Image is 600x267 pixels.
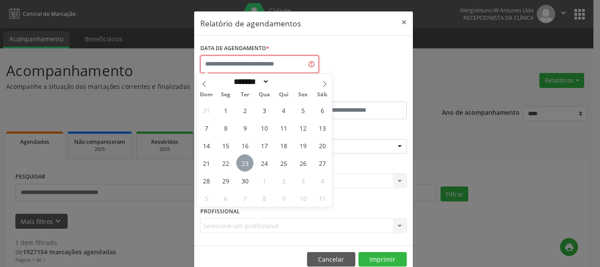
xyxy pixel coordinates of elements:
[256,172,273,189] span: Outubro 1, 2025
[293,92,313,98] span: Sex
[313,92,332,98] span: Sáb
[198,119,215,136] span: Setembro 7, 2025
[197,92,216,98] span: Dom
[198,190,215,207] span: Outubro 5, 2025
[269,77,298,86] input: Year
[256,102,273,119] span: Setembro 3, 2025
[236,154,253,172] span: Setembro 23, 2025
[236,172,253,189] span: Setembro 30, 2025
[217,190,234,207] span: Outubro 6, 2025
[294,154,311,172] span: Setembro 26, 2025
[217,172,234,189] span: Setembro 29, 2025
[198,154,215,172] span: Setembro 21, 2025
[255,92,274,98] span: Qua
[275,102,292,119] span: Setembro 4, 2025
[231,77,269,86] select: Month
[275,137,292,154] span: Setembro 18, 2025
[395,11,413,33] button: Close
[314,137,331,154] span: Setembro 20, 2025
[294,119,311,136] span: Setembro 12, 2025
[274,92,293,98] span: Qui
[256,119,273,136] span: Setembro 10, 2025
[294,102,311,119] span: Setembro 5, 2025
[314,172,331,189] span: Outubro 4, 2025
[275,172,292,189] span: Outubro 2, 2025
[217,137,234,154] span: Setembro 15, 2025
[275,119,292,136] span: Setembro 11, 2025
[200,42,269,55] label: DATA DE AGENDAMENTO
[275,154,292,172] span: Setembro 25, 2025
[217,102,234,119] span: Setembro 1, 2025
[217,119,234,136] span: Setembro 8, 2025
[294,190,311,207] span: Outubro 10, 2025
[200,205,240,218] label: PROFISSIONAL
[236,102,253,119] span: Setembro 2, 2025
[198,172,215,189] span: Setembro 28, 2025
[216,92,235,98] span: Seg
[236,137,253,154] span: Setembro 16, 2025
[198,137,215,154] span: Setembro 14, 2025
[235,92,255,98] span: Ter
[217,154,234,172] span: Setembro 22, 2025
[314,154,331,172] span: Setembro 27, 2025
[200,18,301,29] h5: Relatório de agendamentos
[236,190,253,207] span: Outubro 7, 2025
[314,190,331,207] span: Outubro 11, 2025
[294,172,311,189] span: Outubro 3, 2025
[306,88,407,102] label: ATÉ
[358,252,407,267] button: Imprimir
[256,137,273,154] span: Setembro 17, 2025
[256,190,273,207] span: Outubro 8, 2025
[314,102,331,119] span: Setembro 6, 2025
[307,252,355,267] button: Cancelar
[314,119,331,136] span: Setembro 13, 2025
[236,119,253,136] span: Setembro 9, 2025
[294,137,311,154] span: Setembro 19, 2025
[256,154,273,172] span: Setembro 24, 2025
[198,102,215,119] span: Agosto 31, 2025
[275,190,292,207] span: Outubro 9, 2025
